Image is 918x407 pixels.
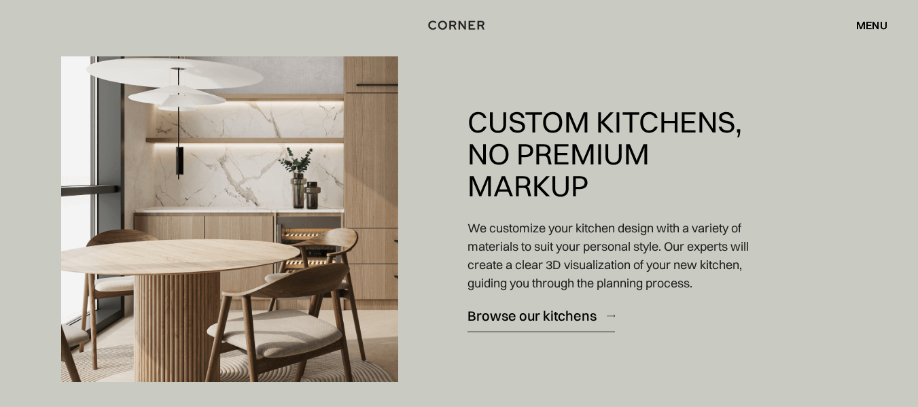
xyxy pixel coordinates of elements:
img: A dining area with light oak kitchen cabinets, quartz backsplash, two open shelves, and undershel... [61,56,398,382]
a: Browse our kitchens [467,299,615,332]
div: menu [843,14,887,37]
a: home [429,16,490,34]
p: We customize your kitchen design with a variety of materials to suit your personal style. Our exp... [467,219,762,292]
div: Browse our kitchens [467,306,597,325]
div: menu [856,20,887,31]
h2: Custom Kitchens, No Premium Markup [467,106,762,202]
